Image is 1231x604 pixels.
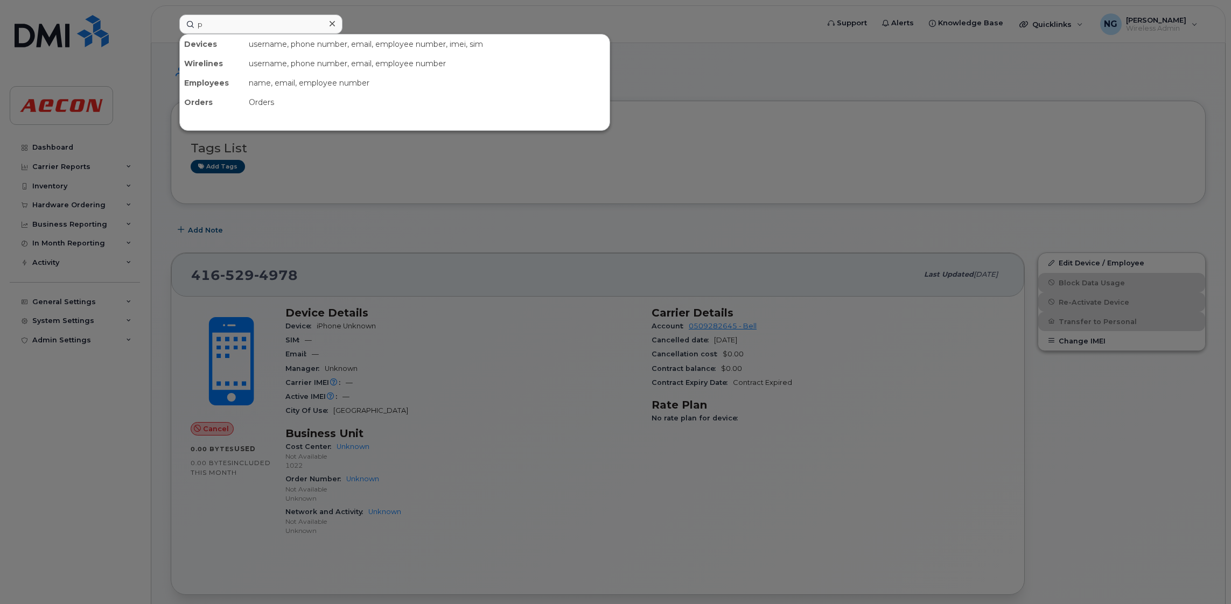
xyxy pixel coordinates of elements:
div: Devices [180,34,244,54]
div: name, email, employee number [244,73,610,93]
div: Orders [244,93,610,112]
div: Employees [180,73,244,93]
div: username, phone number, email, employee number [244,54,610,73]
div: Orders [180,93,244,112]
div: username, phone number, email, employee number, imei, sim [244,34,610,54]
div: Wirelines [180,54,244,73]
